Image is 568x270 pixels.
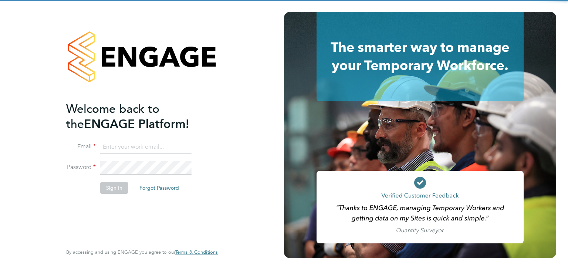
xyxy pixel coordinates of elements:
input: Enter your work email... [100,141,192,154]
button: Forgot Password [133,182,185,194]
h2: ENGAGE Platform! [66,101,210,132]
label: Email [66,143,96,151]
span: Welcome back to the [66,102,159,131]
button: Sign In [100,182,128,194]
a: Terms & Conditions [175,249,218,255]
span: By accessing and using ENGAGE you agree to our [66,249,218,255]
label: Password [66,163,96,171]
